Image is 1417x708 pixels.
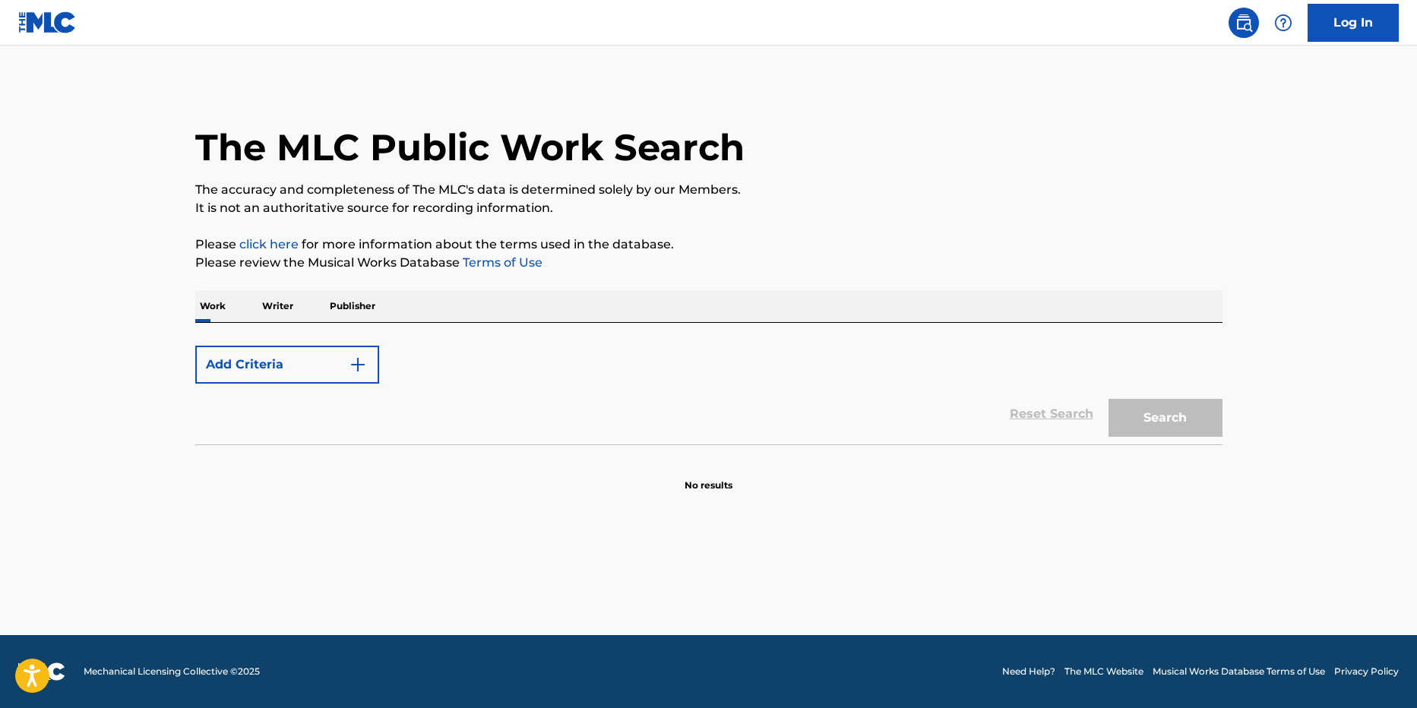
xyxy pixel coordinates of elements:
[1064,665,1143,678] a: The MLC Website
[1153,665,1325,678] a: Musical Works Database Terms of Use
[84,665,260,678] span: Mechanical Licensing Collective © 2025
[1235,14,1253,32] img: search
[685,460,732,492] p: No results
[258,290,298,322] p: Writer
[239,237,299,251] a: click here
[18,11,77,33] img: MLC Logo
[195,125,745,170] h1: The MLC Public Work Search
[1334,665,1399,678] a: Privacy Policy
[195,235,1222,254] p: Please for more information about the terms used in the database.
[1274,14,1292,32] img: help
[195,346,379,384] button: Add Criteria
[195,199,1222,217] p: It is not an authoritative source for recording information.
[18,662,65,681] img: logo
[1308,4,1399,42] a: Log In
[195,254,1222,272] p: Please review the Musical Works Database
[1268,8,1298,38] div: Help
[195,290,230,322] p: Work
[195,181,1222,199] p: The accuracy and completeness of The MLC's data is determined solely by our Members.
[460,255,542,270] a: Terms of Use
[349,356,367,374] img: 9d2ae6d4665cec9f34b9.svg
[1229,8,1259,38] a: Public Search
[325,290,380,322] p: Publisher
[1002,665,1055,678] a: Need Help?
[195,338,1222,444] form: Search Form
